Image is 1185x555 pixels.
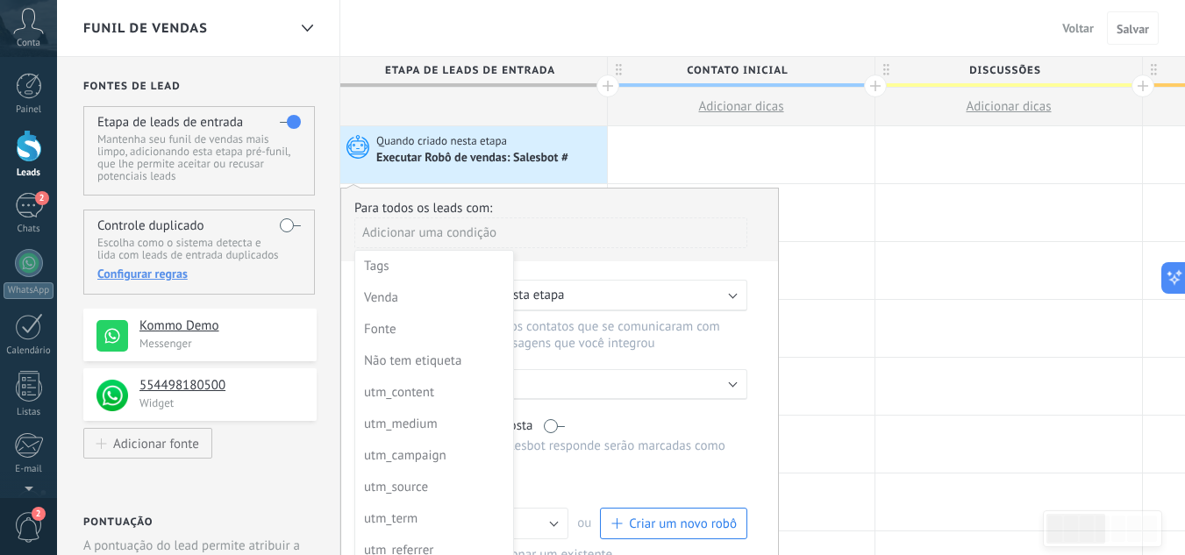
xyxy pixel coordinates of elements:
[35,191,49,205] span: 2
[875,57,1142,83] div: Discussões
[96,380,128,411] img: logo_min.png
[97,114,243,131] h4: Etapa de leads de entrada
[4,464,54,475] div: E-mail
[4,224,54,235] div: Chats
[4,345,54,357] div: Calendário
[83,428,212,459] button: Adicionar fonte
[1107,11,1159,45] button: Salvar
[4,104,54,116] div: Painel
[97,266,300,281] div: Configurar regras
[32,507,46,521] span: 2
[17,38,40,49] span: Conta
[292,11,322,46] div: Funil de vendas
[113,436,199,451] div: Adicionar fonte
[139,395,306,410] p: Widget
[364,317,501,342] div: Fonte
[608,88,874,125] button: Adicionar dicas
[608,57,866,84] span: Contato inicial
[376,151,571,167] div: Executar Robô de vendas: Salesbot #
[139,336,306,351] p: Messenger
[966,98,1051,115] span: Adicionar dicas
[376,133,510,149] span: Quando criado nesta etapa
[4,407,54,418] div: Listas
[340,57,598,84] span: Etapa de leads de entrada
[139,317,303,335] h4: Kommo Demo
[4,282,54,299] div: WhatsApp
[4,167,54,179] div: Leads
[1055,15,1101,41] button: Voltar
[364,507,501,531] div: utm_term
[875,57,1133,84] span: Discussões
[698,98,783,115] span: Adicionar dicas
[340,57,607,83] div: Etapa de leads de entrada
[139,377,303,395] h4: 554498180500
[364,444,501,468] div: utm_campaign
[97,237,300,261] p: Escolha como o sistema detecta e lida com leads de entrada duplicados
[83,20,208,37] span: Funil de vendas
[364,286,501,310] div: Venda
[364,349,501,374] div: Não tem etiqueta
[83,80,317,93] h2: Fontes de lead
[1062,20,1094,36] span: Voltar
[364,412,501,437] div: utm_medium
[875,88,1142,125] button: Adicionar dicas
[83,516,153,529] h2: Pontuação
[364,475,501,500] div: utm_source
[1117,23,1149,35] span: Salvar
[364,381,501,405] div: utm_content
[608,57,874,83] div: Contato inicial
[97,217,204,234] h4: Controle duplicado
[97,133,300,182] p: Mantenha seu funil de vendas mais limpo, adicionando esta etapa pré-funil, que lhe permite aceita...
[364,254,501,279] div: Tags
